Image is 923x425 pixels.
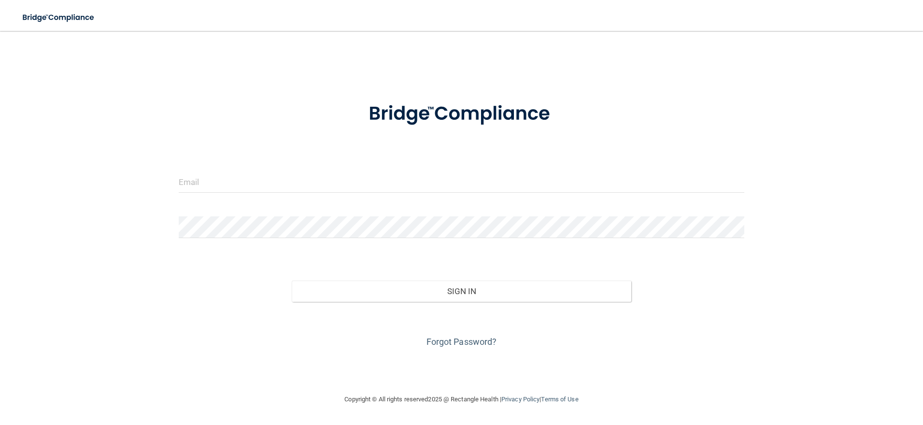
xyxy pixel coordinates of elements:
[292,281,631,302] button: Sign In
[426,337,497,347] a: Forgot Password?
[349,89,574,139] img: bridge_compliance_login_screen.278c3ca4.svg
[179,171,745,193] input: Email
[541,396,578,403] a: Terms of Use
[14,8,103,28] img: bridge_compliance_login_screen.278c3ca4.svg
[285,384,638,415] div: Copyright © All rights reserved 2025 @ Rectangle Health | |
[501,396,540,403] a: Privacy Policy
